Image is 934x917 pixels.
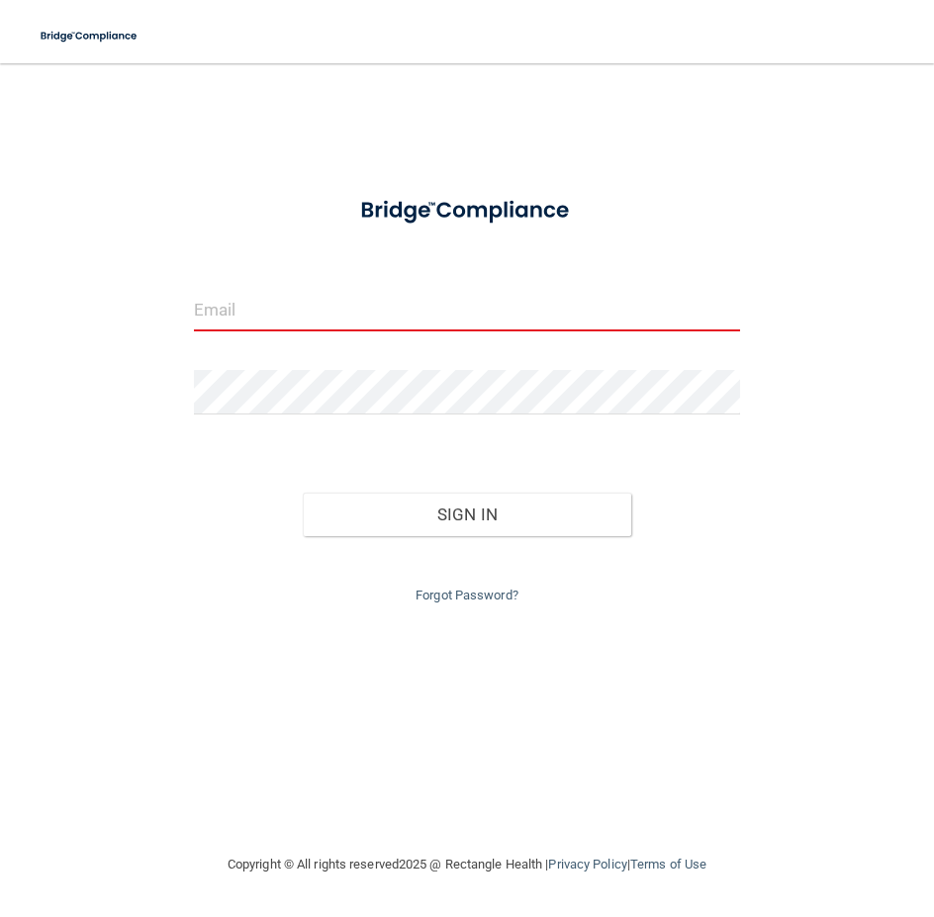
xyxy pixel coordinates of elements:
img: bridge_compliance_login_screen.278c3ca4.svg [337,182,596,239]
img: bridge_compliance_login_screen.278c3ca4.svg [30,16,149,56]
div: Copyright © All rights reserved 2025 @ Rectangle Health | | [106,833,828,896]
button: Sign In [303,493,631,536]
a: Terms of Use [630,857,706,871]
iframe: Drift Widget Chat Controller [592,777,910,856]
input: Email [194,287,741,331]
a: Privacy Policy [548,857,626,871]
a: Forgot Password? [416,588,518,602]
